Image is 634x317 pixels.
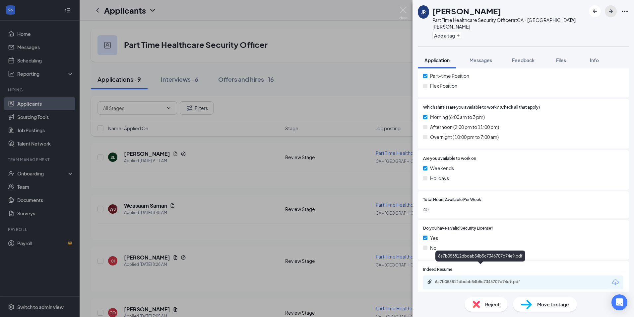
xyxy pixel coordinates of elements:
span: No [430,244,436,252]
span: Reject [485,301,500,308]
span: Which shift(s) are you available to work? (Check all that apply) [423,104,540,111]
svg: Download [611,278,619,286]
span: Part-time Position [430,72,469,79]
div: Open Intercom Messenger [611,294,627,310]
div: 6a7b053812dbdab54b5c7346707d74e9.pdf [435,279,528,284]
h1: [PERSON_NAME] [432,5,501,17]
button: ArrowRight [605,5,617,17]
span: Indeed Resume [423,266,452,273]
a: Paperclip6a7b053812dbdab54b5c7346707d74e9.pdf [427,279,535,285]
div: Part Time Healthcare Security Officer at CA - [GEOGRAPHIC_DATA][PERSON_NAME] [432,17,586,30]
div: JR [421,9,426,15]
span: Messages [470,57,492,63]
svg: ArrowRight [607,7,615,15]
span: Weekends [430,164,454,172]
svg: Ellipses [621,7,629,15]
span: Info [590,57,599,63]
span: Holidays [430,174,449,182]
span: Files [556,57,566,63]
span: 40 [423,206,623,213]
svg: Plus [456,34,460,38]
span: Morning (6:00 am to 3 pm) [430,113,485,121]
div: 6a7b053812dbdab54b5c7346707d74e9.pdf [435,251,525,262]
span: Total Hours Available Per Week [423,197,481,203]
span: Application [424,57,450,63]
span: Overnight ( 10:00 pm to 7:00 am) [430,133,499,141]
svg: ArrowLeftNew [591,7,599,15]
span: Are you available to work on [423,156,476,162]
span: Yes [430,234,438,242]
span: Flex Position [430,82,457,89]
span: Afternoon (2:00 pm to 11:00 pm) [430,123,499,131]
span: Feedback [512,57,535,63]
button: PlusAdd a tag [432,32,462,39]
button: ArrowLeftNew [589,5,601,17]
span: Do you have a valid Security License? [423,225,493,232]
span: Move to stage [537,301,569,308]
svg: Paperclip [427,279,432,284]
